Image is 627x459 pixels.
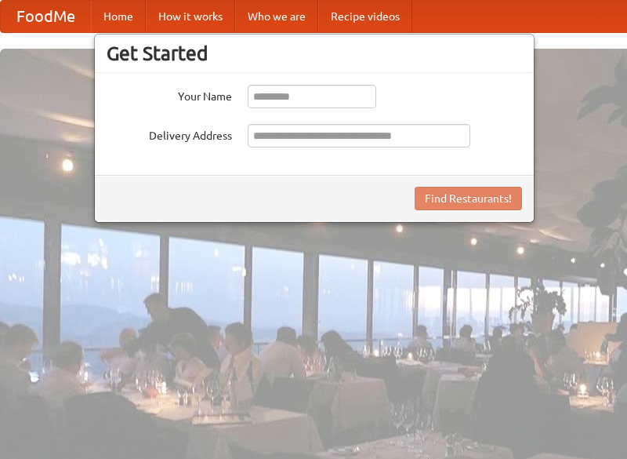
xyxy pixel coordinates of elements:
a: Home [91,1,146,32]
a: How it works [146,1,235,32]
a: FoodMe [1,1,91,32]
button: Find Restaurants! [415,187,522,210]
label: Delivery Address [107,124,232,144]
label: Your Name [107,85,232,104]
a: Recipe videos [318,1,412,32]
a: Who we are [235,1,318,32]
h3: Get Started [107,42,522,65]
